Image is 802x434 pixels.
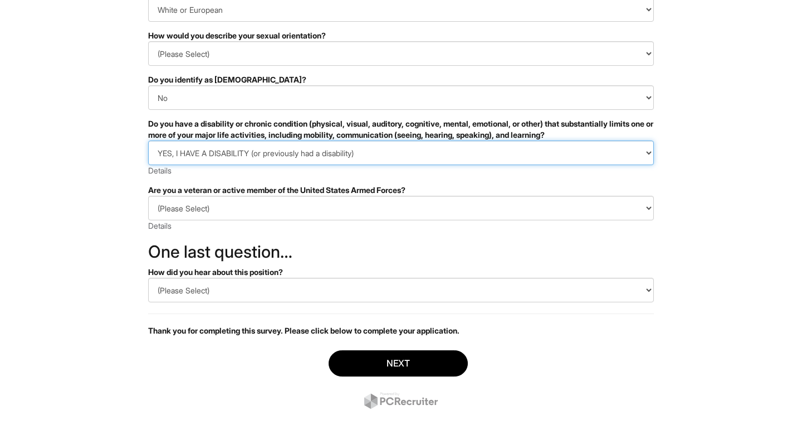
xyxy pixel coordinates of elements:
[148,267,654,278] div: How did you hear about this position?
[148,196,654,220] select: Are you a veteran or active member of the United States Armed Forces?
[148,185,654,196] div: Are you a veteran or active member of the United States Armed Forces?
[148,85,654,110] select: Do you identify as transgender?
[148,325,654,336] p: Thank you for completing this survey. Please click below to complete your application.
[148,74,654,85] div: Do you identify as [DEMOGRAPHIC_DATA]?
[148,41,654,66] select: How would you describe your sexual orientation?
[148,30,654,41] div: How would you describe your sexual orientation?
[329,350,468,377] button: Next
[148,166,172,175] a: Details
[148,243,654,261] h2: One last question…
[148,118,654,141] div: Do you have a disability or chronic condition (physical, visual, auditory, cognitive, mental, emo...
[148,278,654,302] select: How did you hear about this position?
[148,221,172,230] a: Details
[148,141,654,165] select: Do you have a disability or chronic condition (physical, visual, auditory, cognitive, mental, emo...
